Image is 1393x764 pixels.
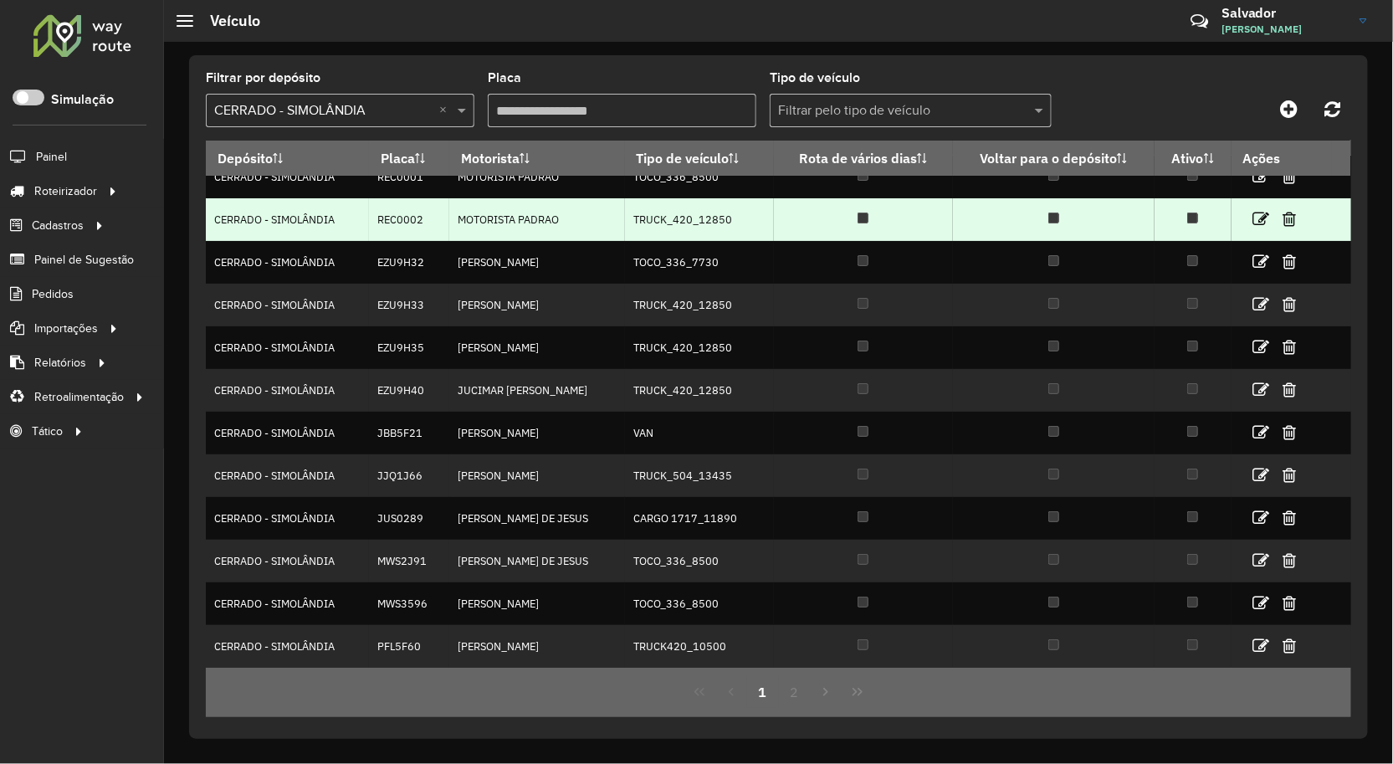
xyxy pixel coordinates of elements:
th: Placa [369,141,449,177]
th: Ações [1232,141,1332,177]
td: CARGO 1717_11890 [625,497,774,540]
a: Editar [1253,421,1270,444]
td: MOTORISTA PADRAO [449,198,625,241]
label: Tipo de veículo [770,68,860,88]
td: JBB5F21 [369,412,449,454]
td: TOCO_336_8500 [625,582,774,625]
td: TRUCK_420_12850 [625,284,774,326]
a: Excluir [1283,250,1297,273]
a: Editar [1253,293,1270,315]
th: Motorista [449,141,625,177]
span: Cadastros [32,217,84,234]
label: Simulação [51,90,114,110]
td: [PERSON_NAME] DE JESUS [449,497,625,540]
td: TRUCK_420_12850 [625,369,774,412]
td: REC0002 [369,198,449,241]
a: Excluir [1283,336,1297,358]
td: TOCO_336_8500 [625,156,774,198]
span: Painel [36,148,67,166]
a: Excluir [1283,464,1297,486]
button: Last Page [842,676,873,708]
a: Editar [1253,506,1270,529]
th: Voltar para o depósito [953,141,1155,177]
a: Excluir [1283,592,1297,614]
label: Placa [488,68,521,88]
td: JJQ1J66 [369,454,449,497]
td: TOCO_336_7730 [625,241,774,284]
a: Excluir [1283,421,1297,444]
td: CERRADO - SIMOLÂNDIA [206,284,369,326]
span: Relatórios [34,354,86,372]
td: REC0001 [369,156,449,198]
a: Excluir [1283,634,1297,657]
a: Excluir [1283,506,1297,529]
span: Painel de Sugestão [34,251,134,269]
a: Editar [1253,549,1270,572]
td: [PERSON_NAME] [449,284,625,326]
td: VAN [625,412,774,454]
span: Retroalimentação [34,388,124,406]
td: [PERSON_NAME] DE JESUS [449,540,625,582]
span: Clear all [439,100,453,120]
a: Excluir [1283,293,1297,315]
a: Editar [1253,634,1270,657]
label: Filtrar por depósito [206,68,320,88]
td: [PERSON_NAME] [449,241,625,284]
td: [PERSON_NAME] [449,326,625,369]
td: TRUCK_504_13435 [625,454,774,497]
button: Next Page [810,676,842,708]
th: Rota de vários dias [774,141,953,177]
td: PFL5F60 [369,625,449,668]
a: Excluir [1283,208,1297,230]
td: CERRADO - SIMOLÂNDIA [206,497,369,540]
a: Excluir [1283,378,1297,401]
td: CERRADO - SIMOLÂNDIA [206,198,369,241]
td: CERRADO - SIMOLÂNDIA [206,326,369,369]
td: CERRADO - SIMOLÂNDIA [206,625,369,668]
h3: Salvador [1221,5,1347,21]
span: Pedidos [32,285,74,303]
td: CERRADO - SIMOLÂNDIA [206,156,369,198]
td: EZU9H35 [369,326,449,369]
td: MWS2J91 [369,540,449,582]
a: Editar [1253,250,1270,273]
span: [PERSON_NAME] [1221,22,1347,37]
a: Editar [1253,378,1270,401]
td: JUS0289 [369,497,449,540]
span: Roteirizador [34,182,97,200]
a: Excluir [1283,549,1297,572]
td: [PERSON_NAME] [449,582,625,625]
td: CERRADO - SIMOLÂNDIA [206,369,369,412]
td: EZU9H40 [369,369,449,412]
a: Editar [1253,592,1270,614]
a: Editar [1253,336,1270,358]
th: Tipo de veículo [625,141,774,177]
button: 1 [747,676,779,708]
td: MOTORISTA PADRAO [449,156,625,198]
td: TRUCK_420_12850 [625,198,774,241]
td: MWS3596 [369,582,449,625]
td: EZU9H33 [369,284,449,326]
a: Editar [1253,208,1270,230]
td: CERRADO - SIMOLÂNDIA [206,241,369,284]
th: Depósito [206,141,369,177]
th: Ativo [1155,141,1232,177]
td: CERRADO - SIMOLÂNDIA [206,412,369,454]
td: TRUCK420_10500 [625,625,774,668]
td: CERRADO - SIMOLÂNDIA [206,582,369,625]
td: CERRADO - SIMOLÂNDIA [206,540,369,582]
td: [PERSON_NAME] [449,454,625,497]
span: Tático [32,423,63,440]
td: TRUCK_420_12850 [625,326,774,369]
a: Contato Rápido [1181,3,1217,39]
td: [PERSON_NAME] [449,412,625,454]
td: EZU9H32 [369,241,449,284]
span: Importações [34,320,98,337]
td: TOCO_336_8500 [625,540,774,582]
h2: Veículo [193,12,260,30]
td: JUCIMAR [PERSON_NAME] [449,369,625,412]
button: 2 [779,676,811,708]
td: CERRADO - SIMOLÂNDIA [206,454,369,497]
a: Editar [1253,464,1270,486]
td: [PERSON_NAME] [449,625,625,668]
